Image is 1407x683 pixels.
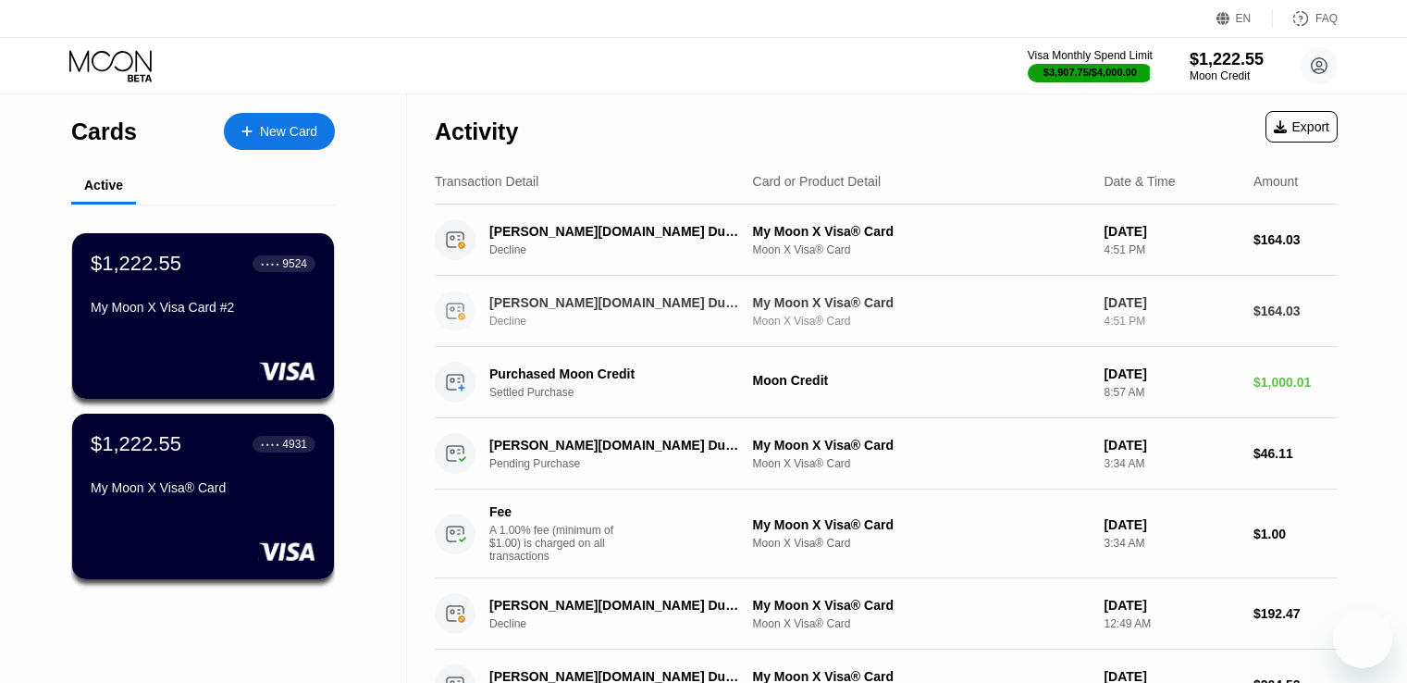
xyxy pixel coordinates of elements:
[753,315,1090,328] div: Moon X Visa® Card
[1253,232,1338,247] div: $164.03
[91,300,315,315] div: My Moon X Visa Card #2
[260,124,317,140] div: New Card
[435,578,1338,650] div: [PERSON_NAME][DOMAIN_NAME] Dublin 4 IEDeclineMy Moon X Visa® CardMoon X Visa® Card[DATE]12:49 AM$...
[1190,69,1264,82] div: Moon Credit
[753,537,1090,550] div: Moon X Visa® Card
[1253,446,1338,461] div: $46.11
[1253,375,1338,390] div: $1,000.01
[1274,119,1329,134] div: Export
[1043,67,1137,78] div: $3,907.75 / $4,000.00
[753,295,1090,310] div: My Moon X Visa® Card
[72,233,334,399] div: $1,222.55● ● ● ●9524My Moon X Visa Card #2
[489,438,743,453] div: [PERSON_NAME][DOMAIN_NAME] Dublin 4 IE
[1104,224,1239,239] div: [DATE]
[1028,49,1153,62] div: Visa Monthly Spend Limit
[1104,617,1239,630] div: 12:49 AM
[435,276,1338,347] div: [PERSON_NAME][DOMAIN_NAME] Dublin 4 IEDeclineMy Moon X Visa® CardMoon X Visa® Card[DATE]4:51 PM$1...
[1265,111,1338,143] div: Export
[435,118,518,145] div: Activity
[1028,49,1153,82] div: Visa Monthly Spend Limit$3,907.75/$4,000.00
[1236,12,1252,25] div: EN
[261,441,279,447] div: ● ● ● ●
[1104,366,1239,381] div: [DATE]
[489,366,743,381] div: Purchased Moon Credit
[84,178,123,192] div: Active
[1104,537,1239,550] div: 3:34 AM
[753,243,1090,256] div: Moon X Visa® Card
[1104,174,1175,189] div: Date & Time
[435,205,1338,276] div: [PERSON_NAME][DOMAIN_NAME] Dublin 4 IEDeclineMy Moon X Visa® CardMoon X Visa® Card[DATE]4:51 PM$1...
[261,261,279,267] div: ● ● ● ●
[753,174,882,189] div: Card or Product Detail
[435,347,1338,418] div: Purchased Moon CreditSettled PurchaseMoon Credit[DATE]8:57 AM$1,000.01
[1104,243,1239,256] div: 4:51 PM
[1253,174,1298,189] div: Amount
[1273,9,1338,28] div: FAQ
[1190,50,1264,69] div: $1,222.55
[1104,457,1239,470] div: 3:34 AM
[1253,304,1338,318] div: $164.03
[1104,386,1239,399] div: 8:57 AM
[435,174,538,189] div: Transaction Detail
[753,224,1090,239] div: My Moon X Visa® Card
[1104,598,1239,613] div: [DATE]
[753,517,1090,532] div: My Moon X Visa® Card
[435,418,1338,490] div: [PERSON_NAME][DOMAIN_NAME] Dublin 4 IEPending PurchaseMy Moon X Visa® CardMoon X Visa® Card[DATE]...
[282,257,307,270] div: 9524
[282,438,307,451] div: 4931
[91,252,181,276] div: $1,222.55
[435,490,1338,578] div: FeeA 1.00% fee (minimum of $1.00) is charged on all transactionsMy Moon X Visa® CardMoon X Visa® ...
[1104,295,1239,310] div: [DATE]
[489,524,628,563] div: A 1.00% fee (minimum of $1.00) is charged on all transactions
[1333,609,1392,668] iframe: Button to launch messaging window, 1 unread message
[72,414,334,579] div: $1,222.55● ● ● ●4931My Moon X Visa® Card
[1104,438,1239,453] div: [DATE]
[489,224,743,239] div: [PERSON_NAME][DOMAIN_NAME] Dublin 4 IE
[489,617,762,630] div: Decline
[1216,9,1273,28] div: EN
[753,373,1090,388] div: Moon Credit
[489,598,743,613] div: [PERSON_NAME][DOMAIN_NAME] Dublin 4 IE
[1253,527,1338,541] div: $1.00
[71,118,137,145] div: Cards
[753,457,1090,470] div: Moon X Visa® Card
[489,457,762,470] div: Pending Purchase
[1190,50,1264,82] div: $1,222.55Moon Credit
[224,113,335,150] div: New Card
[91,432,181,456] div: $1,222.55
[753,617,1090,630] div: Moon X Visa® Card
[1315,12,1338,25] div: FAQ
[1253,606,1338,621] div: $192.47
[489,315,762,328] div: Decline
[489,386,762,399] div: Settled Purchase
[489,295,743,310] div: [PERSON_NAME][DOMAIN_NAME] Dublin 4 IE
[489,243,762,256] div: Decline
[1359,605,1396,624] iframe: Number of unread messages
[489,504,619,519] div: Fee
[753,598,1090,613] div: My Moon X Visa® Card
[753,438,1090,453] div: My Moon X Visa® Card
[1104,315,1239,328] div: 4:51 PM
[1104,517,1239,532] div: [DATE]
[91,480,315,495] div: My Moon X Visa® Card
